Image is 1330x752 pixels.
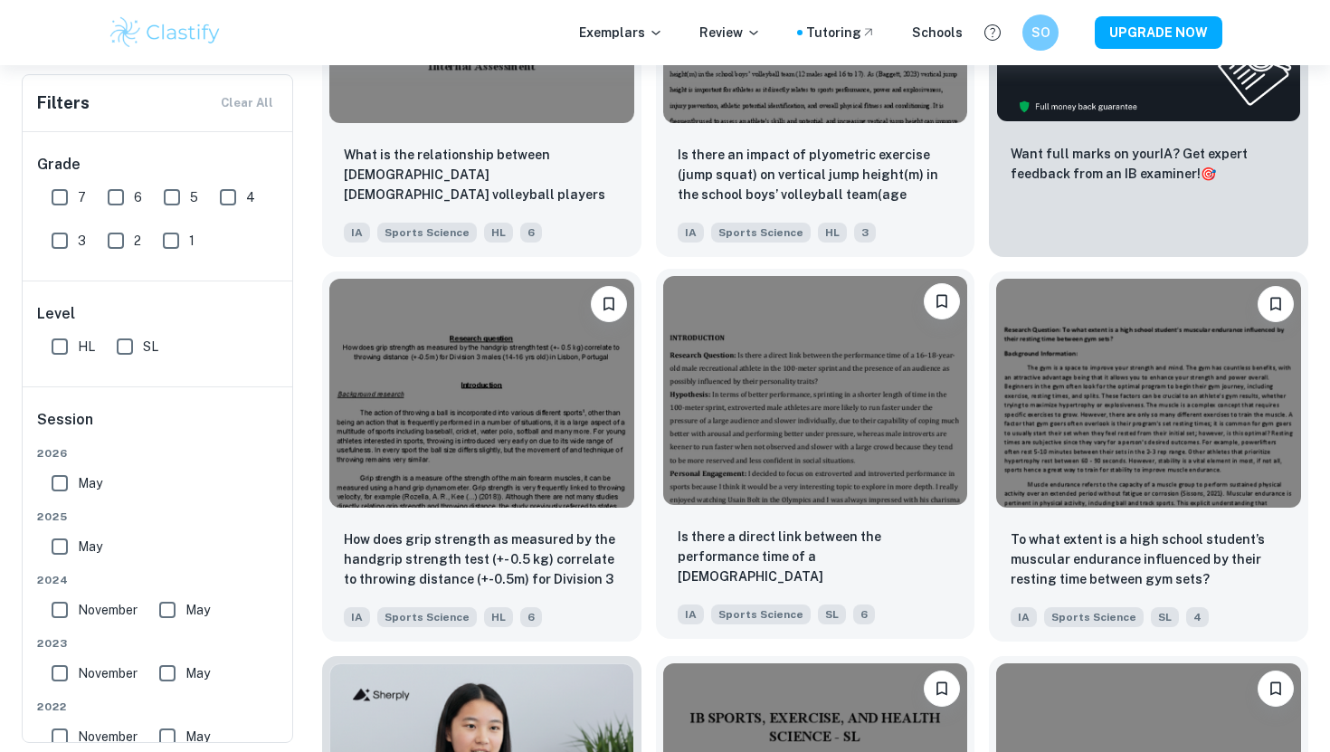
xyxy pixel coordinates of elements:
[520,223,542,243] span: 6
[591,286,627,322] button: Bookmark
[678,604,704,624] span: IA
[37,572,280,588] span: 2024
[344,223,370,243] span: IA
[1011,607,1037,627] span: IA
[322,271,641,641] a: BookmarkHow does grip strength as measured by the handgrip strength test (+- 0.5 kg) correlate to...
[656,271,975,641] a: Bookmark Is there a direct link between the performance time of a 16–18-year- old male recreation...
[711,223,811,243] span: Sports Science
[924,671,960,707] button: Bookmark
[1031,23,1051,43] h6: SO
[806,23,876,43] a: Tutoring
[246,187,255,207] span: 4
[37,699,280,715] span: 2022
[344,145,620,206] p: What is the relationship between 15–16-year-old male volleyball players lower-body power (legs) m...
[678,527,954,588] p: Is there a direct link between the performance time of a 16–18-year- old male recreational athlet...
[37,509,280,525] span: 2025
[37,154,280,176] h6: Grade
[37,635,280,652] span: 2023
[78,337,95,357] span: HL
[678,223,704,243] span: IA
[854,223,876,243] span: 3
[329,279,634,507] img: Sports Science IA example thumbnail: How does grip strength as measured by th
[1186,607,1209,627] span: 4
[818,604,846,624] span: SL
[989,271,1308,641] a: BookmarkTo what extent is a high school student’s muscular endurance influenced by their resting ...
[1022,14,1059,51] button: SO
[663,276,968,504] img: Sports Science IA example thumbnail: Is there a direct link between the perf
[134,187,142,207] span: 6
[78,600,138,620] span: November
[344,529,620,591] p: How does grip strength as measured by the handgrip strength test (+- 0.5 kg) correlate to throwin...
[344,607,370,627] span: IA
[37,90,90,116] h6: Filters
[78,187,86,207] span: 7
[912,23,963,43] a: Schools
[699,23,761,43] p: Review
[78,727,138,747] span: November
[1095,16,1222,49] button: UPGRADE NOW
[134,231,141,251] span: 2
[1044,607,1144,627] span: Sports Science
[977,17,1008,48] button: Help and Feedback
[37,445,280,462] span: 2026
[484,223,513,243] span: HL
[78,473,102,493] span: May
[377,607,477,627] span: Sports Science
[1011,529,1287,589] p: To what extent is a high school student’s muscular endurance influenced by their resting time bet...
[1258,286,1294,322] button: Bookmark
[520,607,542,627] span: 6
[996,279,1301,507] img: Sports Science IA example thumbnail: To what extent is a high school student’
[1258,671,1294,707] button: Bookmark
[78,663,138,683] span: November
[484,607,513,627] span: HL
[190,187,198,207] span: 5
[78,537,102,557] span: May
[37,303,280,325] h6: Level
[711,604,811,624] span: Sports Science
[924,283,960,319] button: Bookmark
[1011,144,1287,184] p: Want full marks on your IA ? Get expert feedback from an IB examiner!
[108,14,223,51] img: Clastify logo
[37,409,280,445] h6: Session
[78,231,86,251] span: 3
[1151,607,1179,627] span: SL
[678,145,954,206] p: Is there an impact of plyometric exercise (jump squat) on vertical jump height(m) in the school b...
[818,223,847,243] span: HL
[185,663,210,683] span: May
[853,604,875,624] span: 6
[185,600,210,620] span: May
[377,223,477,243] span: Sports Science
[1201,167,1216,181] span: 🎯
[189,231,195,251] span: 1
[143,337,158,357] span: SL
[579,23,663,43] p: Exemplars
[185,727,210,747] span: May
